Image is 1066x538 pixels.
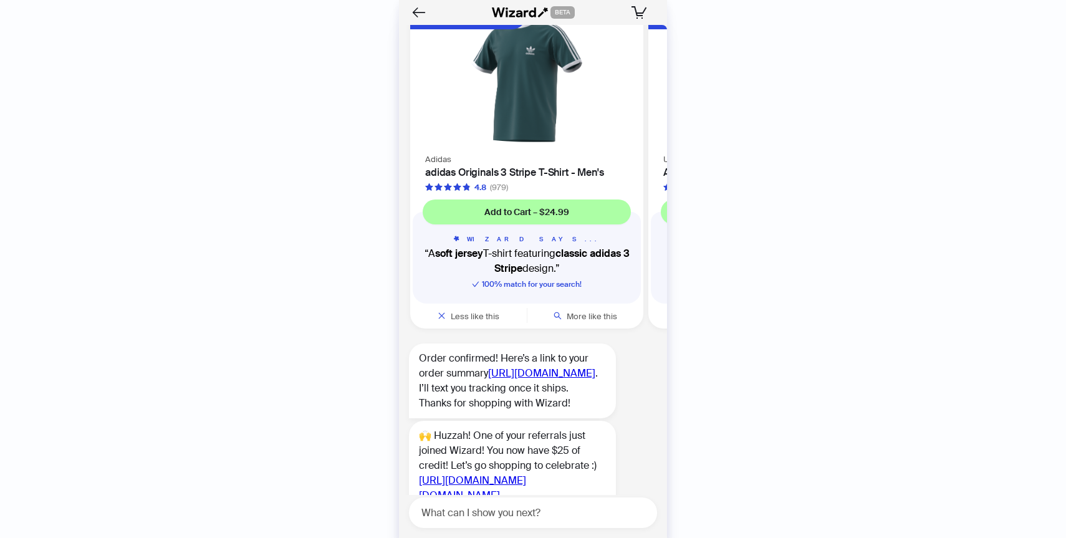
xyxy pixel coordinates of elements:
[409,2,429,22] button: Back
[425,166,628,178] h4: adidas Originals 3 Stripe T-Shirt - Men's
[418,12,636,144] img: adidas Originals 3 Stripe T-Shirt - Men's
[527,304,644,329] button: More like this
[425,183,433,191] span: star
[453,183,461,191] span: star
[451,311,499,322] span: Less like this
[567,311,617,322] span: More like this
[488,367,595,380] a: [URL][DOMAIN_NAME]
[663,181,725,194] div: 5.0 out of 5 stars
[423,234,631,244] h5: WIZARD SAYS...
[554,312,562,320] span: search
[423,199,631,224] button: Add to Cart – $24.99
[663,183,671,191] span: star
[409,343,616,418] div: Order confirmed! Here’s a link to your order summary . I’ll text you tracking once it ships. Than...
[494,247,630,275] b: classic adidas 3 Stripe
[472,281,479,288] span: check
[463,183,471,191] span: star
[425,181,486,194] div: 4.8 out of 5 stars
[435,183,443,191] span: star
[484,206,569,218] span: Add to Cart – $24.99
[661,246,869,276] q: An long sleeve shirt made with .
[435,247,483,260] b: soft jersey
[472,279,582,289] span: 100 % match for your search!
[438,312,446,320] span: close
[409,421,616,511] div: 🙌 Huzzah! One of your referrals just joined Wizard! You now have $25 of credit! Let’s go shopping...
[444,183,452,191] span: star
[661,234,869,244] h5: WIZARD SAYS...
[423,246,631,276] q: A T-shirt featuring design.
[410,304,527,329] button: Less like this
[656,12,874,144] img: AIRism Cotton T-Shirt | Long Sleeve
[425,154,451,165] span: Adidas
[663,154,688,165] span: Uniqlo
[419,474,526,502] a: [URL][DOMAIN_NAME][DOMAIN_NAME]
[550,6,575,19] span: BETA
[490,181,508,194] div: (979)
[474,181,486,194] div: 4.8
[663,166,867,178] h4: AIRism Cotton T-Shirt | Long Sleeve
